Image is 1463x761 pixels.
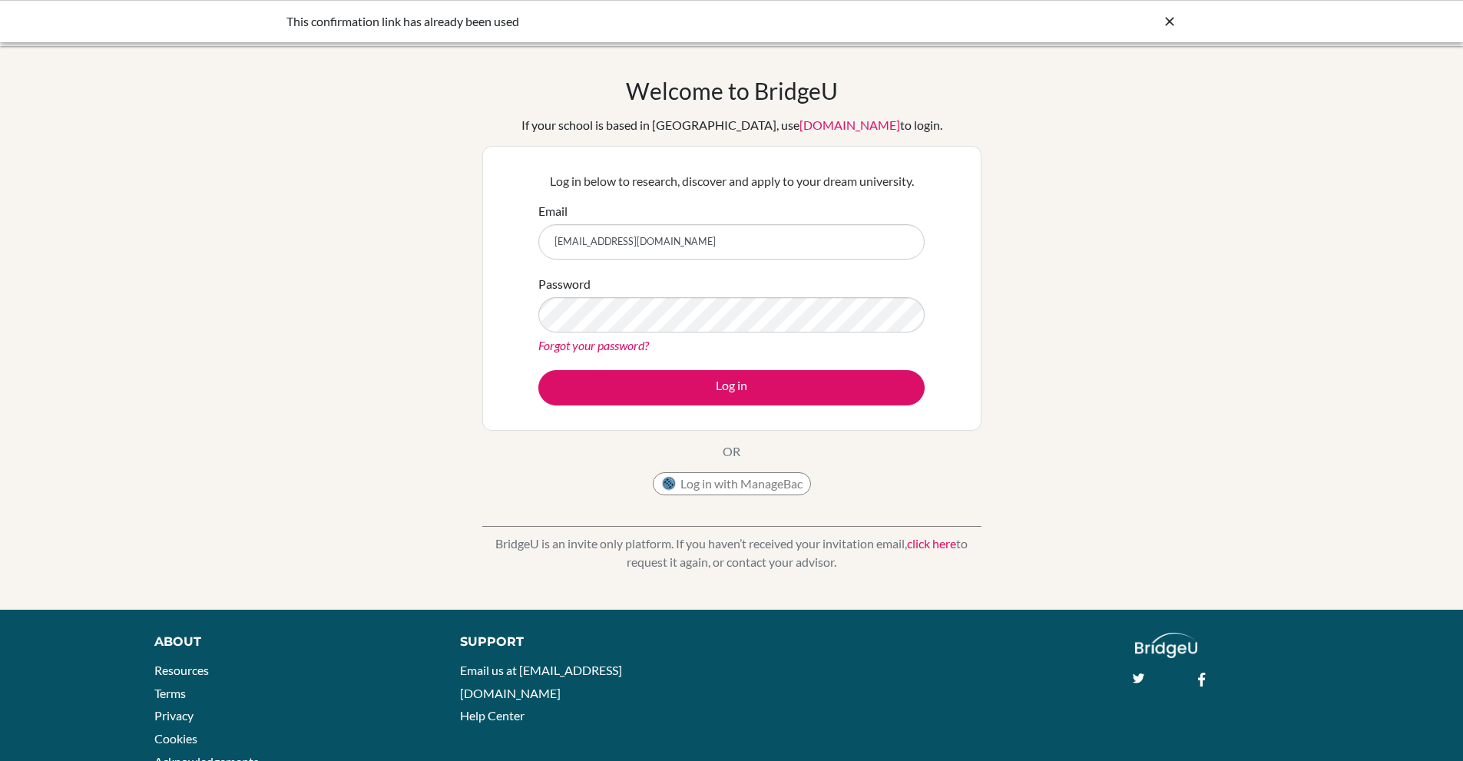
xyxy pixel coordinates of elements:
[154,663,209,677] a: Resources
[460,633,713,651] div: Support
[538,370,925,405] button: Log in
[154,686,186,700] a: Terms
[154,633,425,651] div: About
[538,172,925,190] p: Log in below to research, discover and apply to your dream university.
[1135,633,1197,658] img: logo_white@2x-f4f0deed5e89b7ecb1c2cc34c3e3d731f90f0f143d5ea2071677605dd97b5244.png
[460,708,525,723] a: Help Center
[653,472,811,495] button: Log in with ManageBac
[799,117,900,132] a: [DOMAIN_NAME]
[626,77,838,104] h1: Welcome to BridgeU
[482,534,981,571] p: BridgeU is an invite only platform. If you haven’t received your invitation email, to request it ...
[460,663,622,700] a: Email us at [EMAIL_ADDRESS][DOMAIN_NAME]
[538,202,568,220] label: Email
[521,116,942,134] div: If your school is based in [GEOGRAPHIC_DATA], use to login.
[154,731,197,746] a: Cookies
[538,275,591,293] label: Password
[907,536,956,551] a: click here
[538,338,649,352] a: Forgot your password?
[723,442,740,461] p: OR
[286,12,947,31] div: This confirmation link has already been used
[154,708,194,723] a: Privacy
